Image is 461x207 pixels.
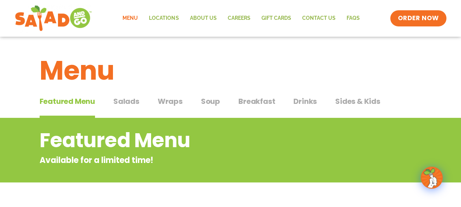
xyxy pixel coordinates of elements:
[117,10,365,27] nav: Menu
[113,96,139,107] span: Salads
[398,14,439,23] span: ORDER NOW
[40,96,95,107] span: Featured Menu
[238,96,275,107] span: Breakfast
[256,10,296,27] a: GIFT CARDS
[40,93,422,118] div: Tabbed content
[184,10,222,27] a: About Us
[335,96,380,107] span: Sides & Kids
[421,167,442,188] img: wpChatIcon
[341,10,365,27] a: FAQs
[117,10,143,27] a: Menu
[293,96,317,107] span: Drinks
[158,96,183,107] span: Wraps
[40,154,363,166] p: Available for a limited time!
[40,126,363,155] h2: Featured Menu
[15,4,92,33] img: new-SAG-logo-768×292
[222,10,256,27] a: Careers
[296,10,341,27] a: Contact Us
[201,96,220,107] span: Soup
[40,51,422,90] h1: Menu
[390,10,446,26] a: ORDER NOW
[143,10,184,27] a: Locations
